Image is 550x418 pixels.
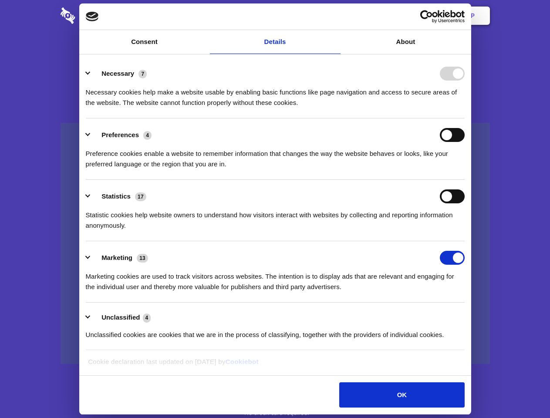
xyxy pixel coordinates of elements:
iframe: Drift Widget Chat Controller [506,374,540,408]
button: OK [339,382,464,408]
div: Necessary cookies help make a website usable by enabling basic functions like page navigation and... [86,81,465,108]
a: Contact [353,2,393,29]
img: logo-wordmark-white-trans-d4663122ce5f474addd5e946df7df03e33cb6a1c49d2221995e7729f52c070b2.svg [61,7,135,24]
div: Unclassified cookies are cookies that we are in the process of classifying, together with the pro... [86,323,465,340]
button: Marketing (13) [86,251,154,265]
button: Preferences (4) [86,128,157,142]
a: About [341,30,471,54]
a: Usercentrics Cookiebot - opens in a new window [388,10,465,23]
span: 4 [143,131,152,140]
label: Marketing [101,254,132,261]
label: Preferences [101,131,139,138]
h1: Eliminate Slack Data Loss. [61,39,490,71]
span: 4 [143,313,151,322]
div: Cookie declaration last updated on [DATE] by [81,357,469,374]
label: Necessary [101,70,134,77]
button: Statistics (17) [86,189,152,203]
a: Details [210,30,341,54]
span: 17 [135,192,146,201]
a: Pricing [256,2,294,29]
div: Statistic cookies help website owners to understand how visitors interact with websites by collec... [86,203,465,231]
h4: Auto-redaction of sensitive data, encrypted data sharing and self-destructing private chats. Shar... [61,79,490,108]
button: Unclassified (4) [86,312,156,323]
span: 7 [138,70,147,78]
img: logo [86,12,99,21]
div: Preference cookies enable a website to remember information that changes the way the website beha... [86,142,465,169]
span: 13 [137,254,148,263]
a: Consent [79,30,210,54]
label: Statistics [101,192,131,200]
div: Marketing cookies are used to track visitors across websites. The intention is to display ads tha... [86,265,465,292]
a: Wistia video thumbnail [61,123,490,364]
button: Necessary (7) [86,67,152,81]
a: Cookiebot [226,358,259,365]
a: Login [395,2,433,29]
